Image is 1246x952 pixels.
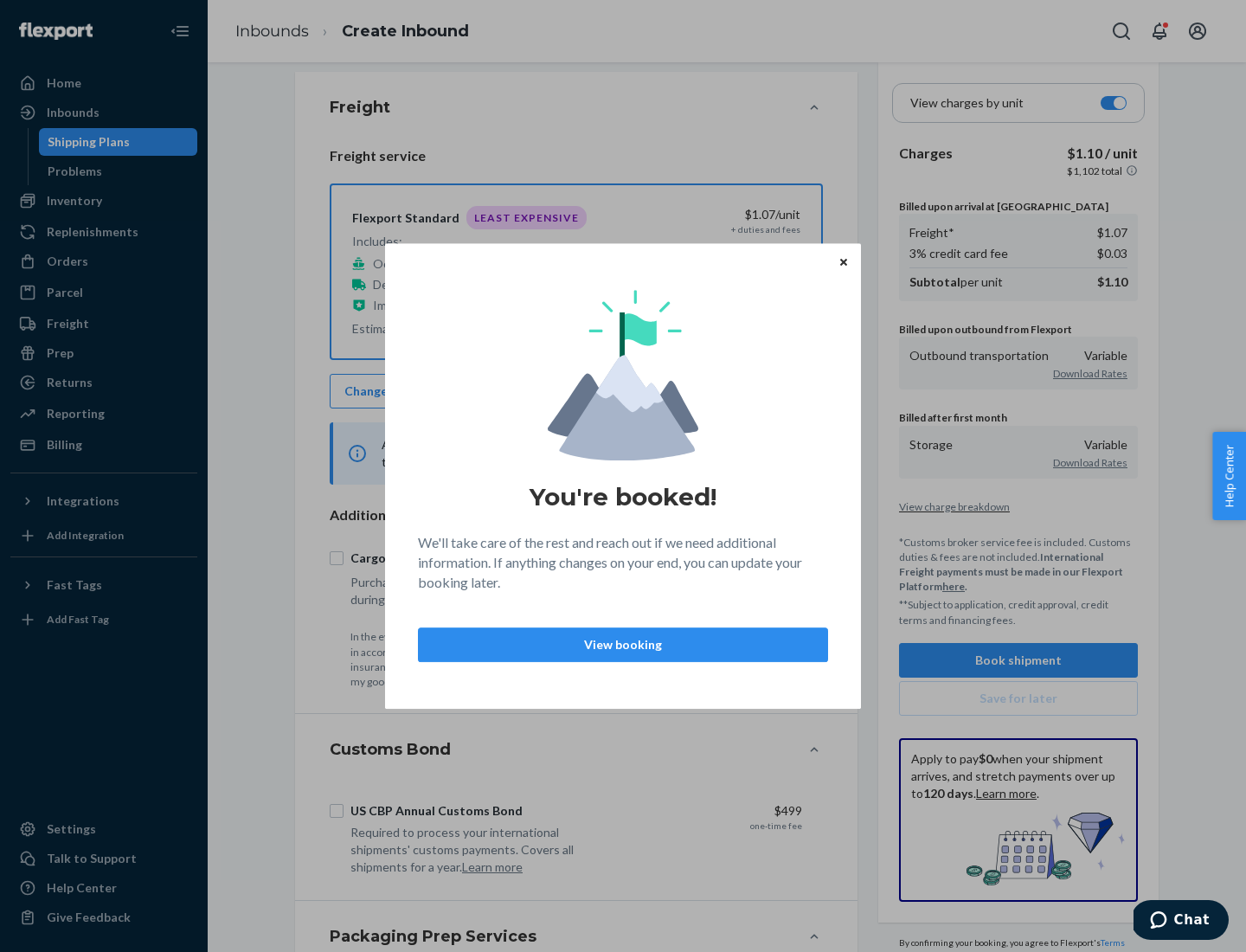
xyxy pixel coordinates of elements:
[418,533,828,593] p: We'll take care of the rest and reach out if we need additional information. If anything changes ...
[418,627,828,662] button: View booking
[433,636,813,653] p: View booking
[835,252,852,271] button: Close
[548,290,698,460] img: svg+xml,%3Csvg%20viewBox%3D%220%200%20174%20197%22%20fill%3D%22none%22%20xmlns%3D%22http%3A%2F%2F...
[530,481,716,512] h1: You're booked!
[41,12,76,28] span: Chat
